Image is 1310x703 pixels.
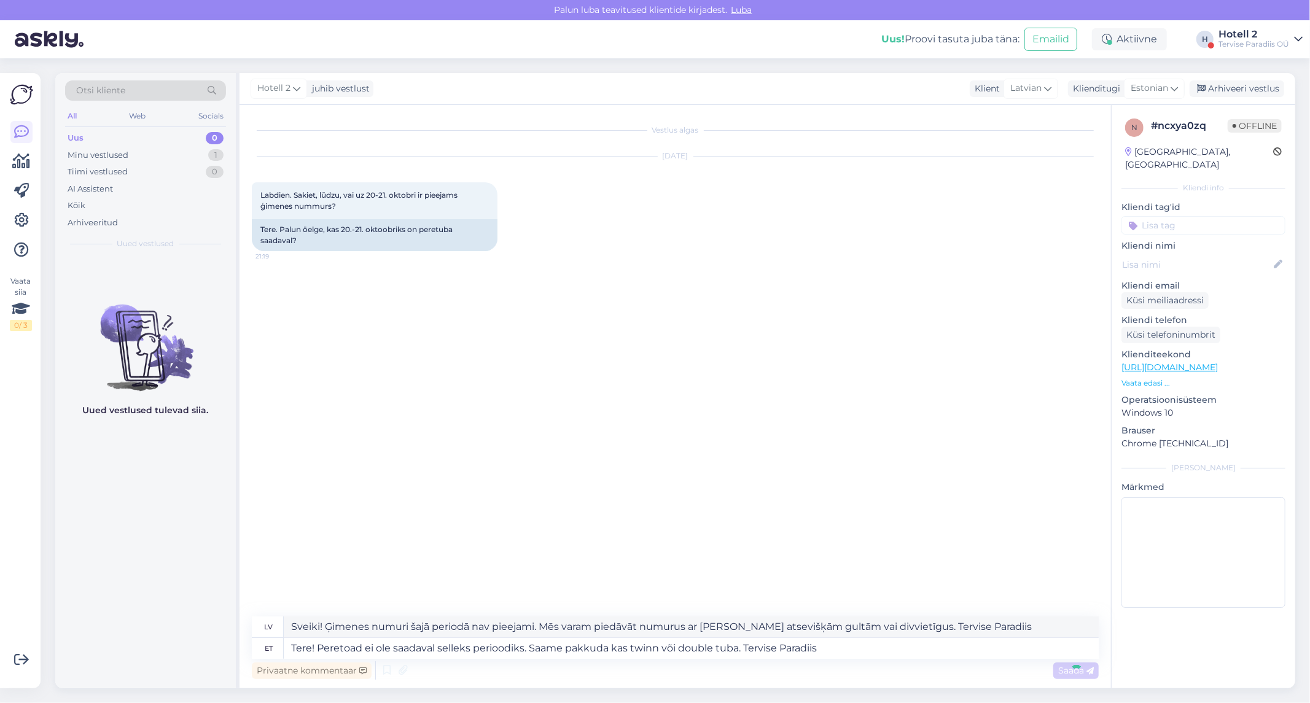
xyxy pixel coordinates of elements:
p: Windows 10 [1121,406,1285,419]
img: No chats [55,282,236,393]
div: Arhiveeri vestlus [1190,80,1284,97]
span: n [1131,123,1137,132]
div: H [1196,31,1214,48]
b: Uus! [881,33,905,45]
input: Lisa nimi [1122,258,1271,271]
p: Chrome [TECHNICAL_ID] [1121,437,1285,450]
div: Minu vestlused [68,149,128,161]
span: Luba [728,4,756,15]
span: Otsi kliente [76,84,125,97]
div: 0 [206,132,224,144]
div: Vestlus algas [252,125,1099,136]
p: Vaata edasi ... [1121,378,1285,389]
img: Askly Logo [10,83,33,106]
a: Hotell 2Tervise Paradiis OÜ [1218,29,1303,49]
p: Klienditeekond [1121,348,1285,361]
div: Küsi meiliaadressi [1121,292,1209,309]
div: Hotell 2 [1218,29,1289,39]
div: juhib vestlust [307,82,370,95]
div: Web [127,108,149,124]
div: Aktiivne [1092,28,1167,50]
div: # ncxya0zq [1151,118,1228,133]
input: Lisa tag [1121,216,1285,235]
p: Kliendi tag'id [1121,201,1285,214]
div: Küsi telefoninumbrit [1121,327,1220,343]
div: Uus [68,132,84,144]
div: 0 [206,166,224,178]
p: Kliendi email [1121,279,1285,292]
div: [DATE] [252,150,1099,161]
div: Arhiveeritud [68,217,118,229]
div: Klienditugi [1068,82,1120,95]
div: Tiimi vestlused [68,166,128,178]
button: Emailid [1024,28,1077,51]
div: Klient [970,82,1000,95]
span: 21:19 [255,252,302,261]
p: Märkmed [1121,481,1285,494]
div: All [65,108,79,124]
p: Uued vestlused tulevad siia. [83,404,209,417]
span: Latvian [1010,82,1042,95]
div: Tervise Paradiis OÜ [1218,39,1289,49]
div: AI Assistent [68,183,113,195]
p: Brauser [1121,424,1285,437]
div: Socials [196,108,226,124]
div: [GEOGRAPHIC_DATA], [GEOGRAPHIC_DATA] [1125,146,1273,171]
div: Vaata siia [10,276,32,331]
span: Uued vestlused [117,238,174,249]
div: Proovi tasuta juba täna: [881,32,1020,47]
p: Operatsioonisüsteem [1121,394,1285,406]
div: 0 / 3 [10,320,32,331]
p: Kliendi nimi [1121,239,1285,252]
span: Labdien. Sakiet, lūdzu, vai uz 20-21. oktobri ir pieejams ģimenes nummurs? [260,190,459,211]
div: 1 [208,149,224,161]
span: Offline [1228,119,1282,133]
div: Tere. Palun öelge, kas 20.-21. oktoobriks on peretuba saadaval? [252,219,497,251]
p: Kliendi telefon [1121,314,1285,327]
span: Estonian [1131,82,1168,95]
span: Hotell 2 [257,82,290,95]
div: Kõik [68,200,85,212]
div: [PERSON_NAME] [1121,462,1285,473]
a: [URL][DOMAIN_NAME] [1121,362,1218,373]
div: Kliendi info [1121,182,1285,193]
